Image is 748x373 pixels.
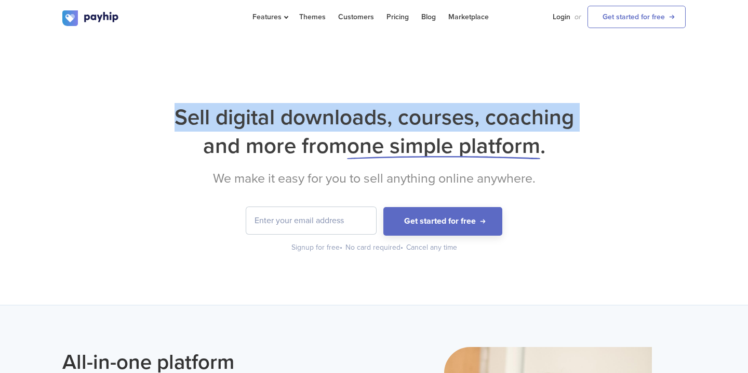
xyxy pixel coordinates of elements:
span: • [340,243,342,252]
h1: Sell digital downloads, courses, coaching and more from [62,103,686,160]
span: one simple platform [347,133,540,159]
span: • [400,243,403,252]
span: . [540,133,545,159]
button: Get started for free [383,207,502,236]
div: No card required [345,242,404,253]
h2: We make it easy for you to sell anything online anywhere. [62,171,686,186]
a: Get started for free [587,6,686,28]
div: Signup for free [291,242,343,253]
input: Enter your email address [246,207,376,234]
img: logo.svg [62,10,119,26]
div: Cancel any time [406,242,457,253]
span: Features [252,12,287,21]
